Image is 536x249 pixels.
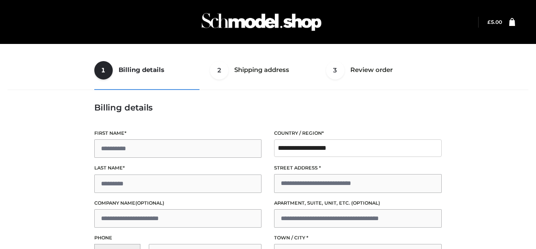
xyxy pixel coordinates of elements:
label: Last name [94,164,262,172]
span: (optional) [135,200,164,206]
label: Street address [274,164,442,172]
bdi: 5.00 [487,19,502,25]
label: First name [94,129,262,137]
label: Apartment, suite, unit, etc. [274,199,442,207]
h3: Billing details [94,103,442,113]
span: £ [487,19,491,25]
img: Schmodel Admin 964 [199,5,324,39]
label: Country / Region [274,129,442,137]
label: Company name [94,199,262,207]
a: £5.00 [487,19,502,25]
span: (optional) [351,200,380,206]
label: Phone [94,234,262,242]
label: Town / City [274,234,442,242]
